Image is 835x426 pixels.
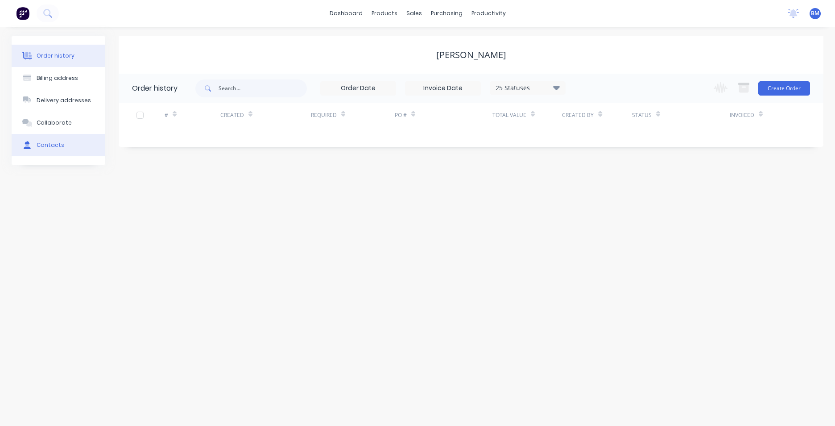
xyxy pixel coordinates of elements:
div: Total Value [492,103,562,127]
div: products [367,7,402,20]
button: Collaborate [12,112,105,134]
button: Order history [12,45,105,67]
input: Search... [219,79,307,97]
div: Created By [562,103,632,127]
input: Order Date [321,82,396,95]
button: Create Order [758,81,810,96]
div: productivity [467,7,510,20]
div: Required [311,103,395,127]
button: Billing address [12,67,105,89]
div: Order history [37,52,74,60]
span: BM [811,9,819,17]
div: Invoiced [730,103,785,127]
button: Contacts [12,134,105,156]
div: # [165,111,168,119]
div: Created [220,111,244,119]
div: 25 Statuses [490,83,565,93]
div: Total Value [492,111,526,119]
div: sales [402,7,426,20]
div: Status [632,103,730,127]
div: Created [220,103,311,127]
div: PO # [395,103,492,127]
div: Contacts [37,141,64,149]
div: [PERSON_NAME] [436,50,506,60]
a: dashboard [325,7,367,20]
div: PO # [395,111,407,119]
div: Billing address [37,74,78,82]
button: Delivery addresses [12,89,105,112]
div: Order history [132,83,178,94]
div: Delivery addresses [37,96,91,104]
div: Created By [562,111,594,119]
input: Invoice Date [405,82,480,95]
div: Collaborate [37,119,72,127]
div: Invoiced [730,111,754,119]
div: purchasing [426,7,467,20]
div: # [165,103,220,127]
img: Factory [16,7,29,20]
div: Required [311,111,337,119]
div: Status [632,111,652,119]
